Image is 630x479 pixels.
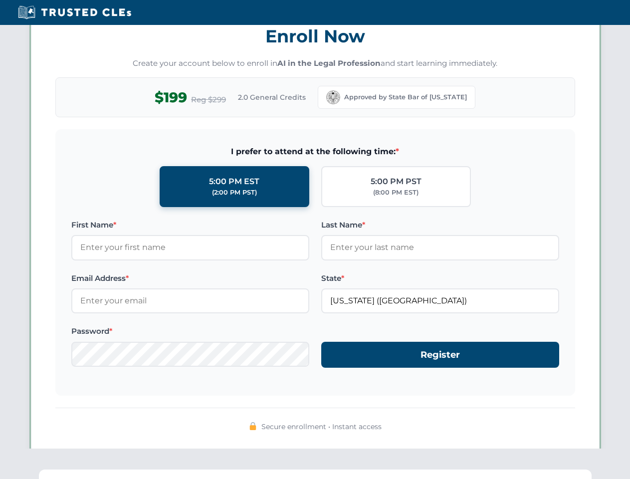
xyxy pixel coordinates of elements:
[261,421,382,432] span: Secure enrollment • Instant access
[212,188,257,198] div: (2:00 PM PST)
[238,92,306,103] span: 2.0 General Credits
[277,58,381,68] strong: AI in the Legal Profession
[71,235,309,260] input: Enter your first name
[321,219,559,231] label: Last Name
[321,235,559,260] input: Enter your last name
[321,288,559,313] input: California (CA)
[71,288,309,313] input: Enter your email
[55,20,575,52] h3: Enroll Now
[321,342,559,368] button: Register
[191,94,226,106] span: Reg $299
[15,5,134,20] img: Trusted CLEs
[344,92,467,102] span: Approved by State Bar of [US_STATE]
[371,175,421,188] div: 5:00 PM PST
[249,422,257,430] img: 🔒
[321,272,559,284] label: State
[71,145,559,158] span: I prefer to attend at the following time:
[155,86,187,109] span: $199
[326,90,340,104] img: California Bar
[55,58,575,69] p: Create your account below to enroll in and start learning immediately.
[71,325,309,337] label: Password
[373,188,419,198] div: (8:00 PM EST)
[71,272,309,284] label: Email Address
[71,219,309,231] label: First Name
[209,175,259,188] div: 5:00 PM EST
